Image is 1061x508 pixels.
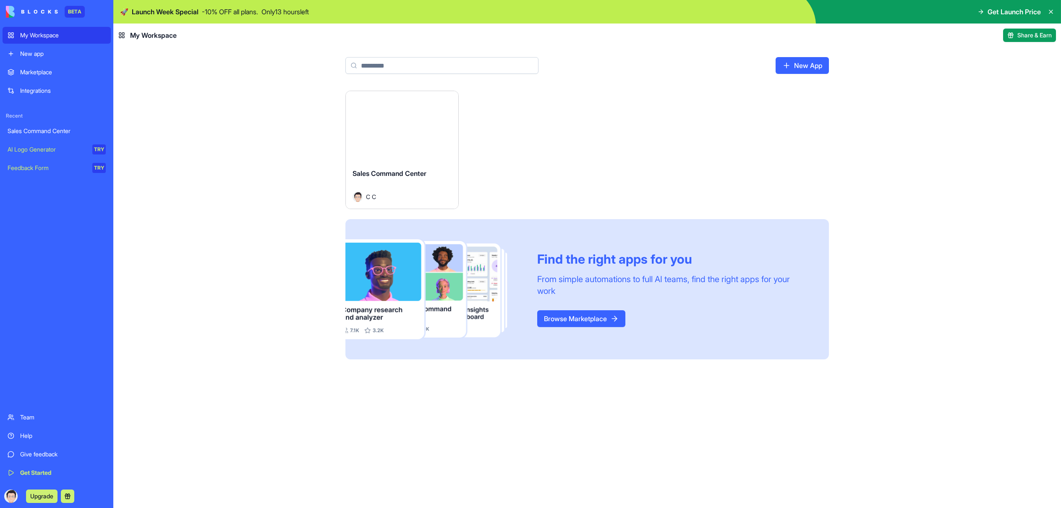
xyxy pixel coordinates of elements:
[120,7,128,17] span: 🚀
[8,145,86,154] div: AI Logo Generator
[3,64,111,81] a: Marketplace
[26,492,57,500] a: Upgrade
[3,113,111,119] span: Recent
[3,27,111,44] a: My Workspace
[353,169,426,178] span: Sales Command Center
[20,86,106,95] div: Integrations
[20,469,106,477] div: Get Started
[537,273,809,297] div: From simple automations to full AI teams, find the right apps for your work
[3,82,111,99] a: Integrations
[3,446,111,463] a: Give feedback
[353,192,363,202] img: Avatar
[366,192,376,201] span: C C
[3,160,111,176] a: Feedback FormTRY
[261,7,309,17] p: Only 13 hours left
[776,57,829,74] a: New App
[92,163,106,173] div: TRY
[20,68,106,76] div: Marketplace
[202,7,258,17] p: - 10 % OFF all plans.
[20,31,106,39] div: My Workspace
[20,413,106,422] div: Team
[132,7,199,17] span: Launch Week Special
[1017,31,1052,39] span: Share & Earn
[6,6,85,18] a: BETA
[65,6,85,18] div: BETA
[8,164,86,172] div: Feedback Form
[1003,29,1056,42] button: Share & Earn
[537,251,809,267] div: Find the right apps for you
[537,310,625,327] a: Browse Marketplace
[130,30,177,40] span: My Workspace
[3,141,111,158] a: AI Logo GeneratorTRY
[3,409,111,426] a: Team
[6,6,58,18] img: logo
[3,427,111,444] a: Help
[20,432,106,440] div: Help
[3,45,111,62] a: New app
[92,144,106,154] div: TRY
[3,464,111,481] a: Get Started
[345,91,459,209] a: Sales Command CenterAvatarC C
[8,127,106,135] div: Sales Command Center
[26,490,57,503] button: Upgrade
[345,239,524,340] img: Frame_181_egmpey.png
[20,450,106,458] div: Give feedback
[20,50,106,58] div: New app
[3,123,111,139] a: Sales Command Center
[4,490,18,503] img: ACg8ocKlUbKIjLLxrAtg2vOX4pfkEzqiNq2uhTAsVpp_A97lSQMlgb6URg=s96-c
[988,7,1041,17] span: Get Launch Price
